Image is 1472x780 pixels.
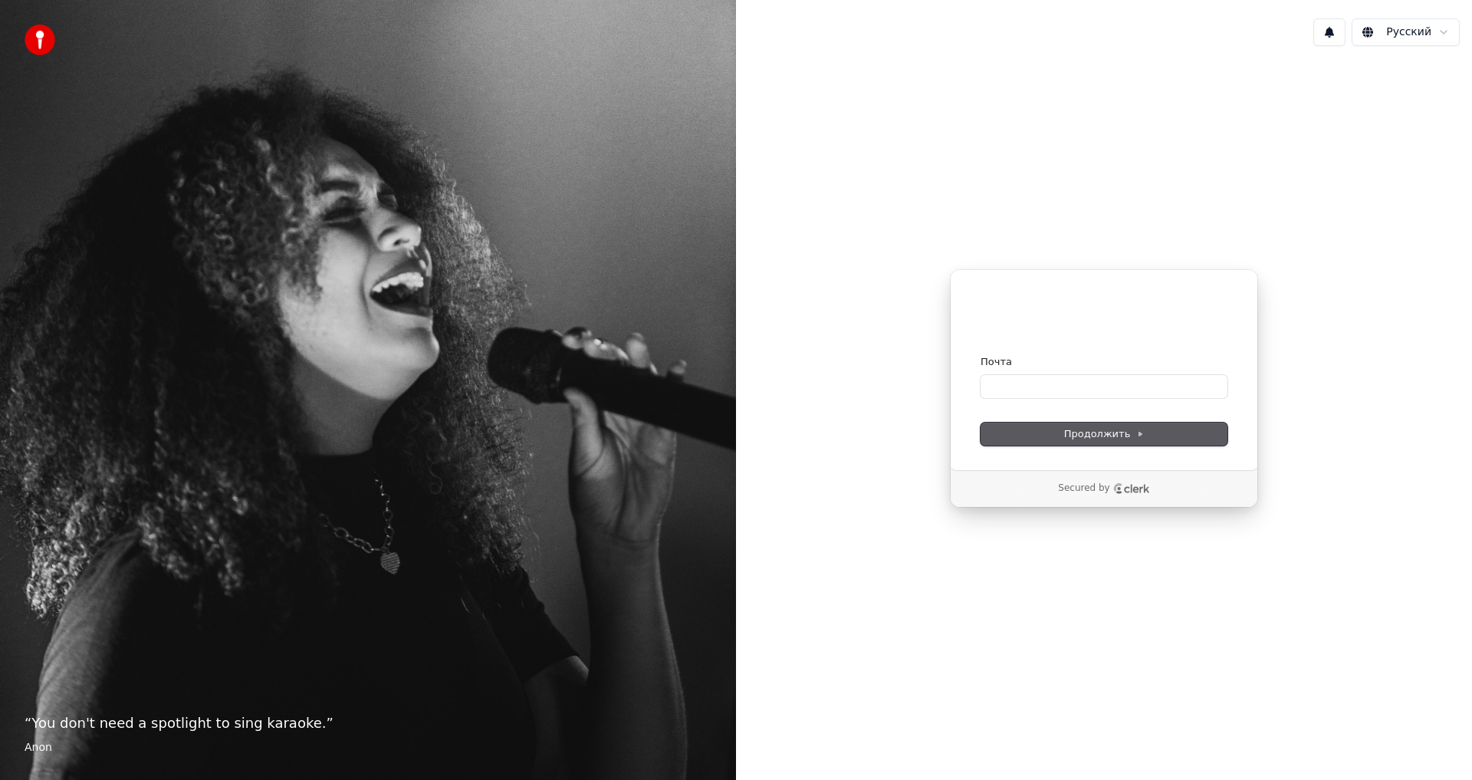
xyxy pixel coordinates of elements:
img: youka [25,25,55,55]
a: Clerk logo [1113,483,1150,494]
label: Почта [981,355,1012,369]
footer: Anon [25,740,711,755]
p: Secured by [1058,482,1109,495]
button: Продолжить [981,423,1227,446]
span: Продолжить [1064,427,1145,441]
p: “ You don't need a spotlight to sing karaoke. ” [25,713,711,734]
